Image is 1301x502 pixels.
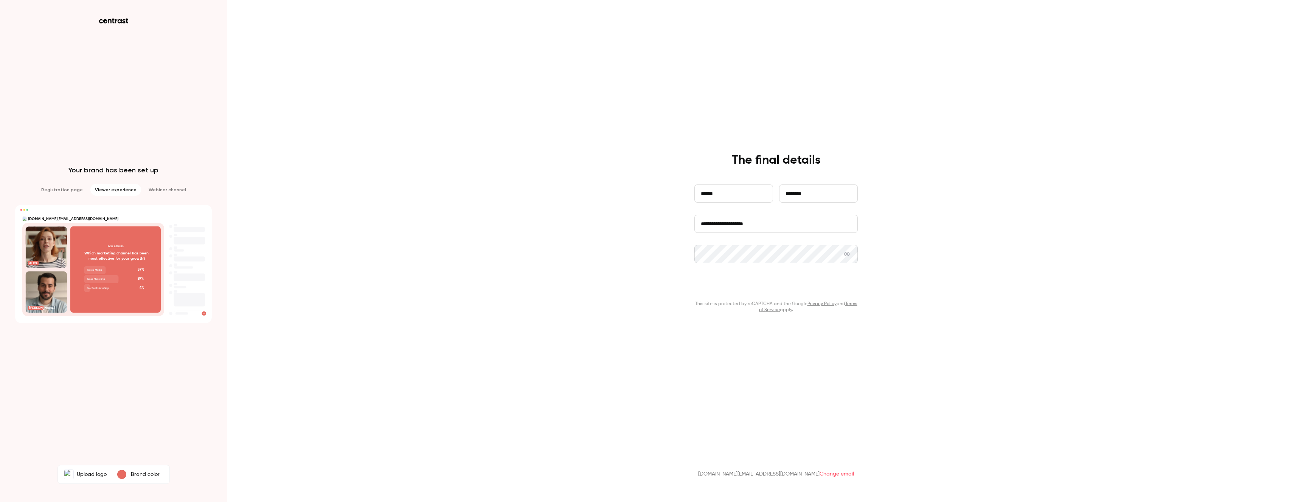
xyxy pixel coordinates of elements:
[68,166,158,175] p: Your brand has been set up
[144,184,191,196] li: Webinar channel
[694,301,858,313] p: This site is protected by reCAPTCHA and the Google and apply.
[807,302,837,306] a: Privacy Policy
[820,471,854,477] a: Change email
[64,470,73,479] img: militaru.mil@gmail.com
[111,467,168,482] button: Brand color
[59,467,111,482] label: militaru.mil@gmail.comUpload logo
[698,470,854,478] p: [DOMAIN_NAME][EMAIL_ADDRESS][DOMAIN_NAME]
[37,184,87,196] li: Registration page
[90,184,141,196] li: Viewer experience
[131,471,160,478] p: Brand color
[732,153,821,168] h4: The final details
[694,277,858,295] button: Continue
